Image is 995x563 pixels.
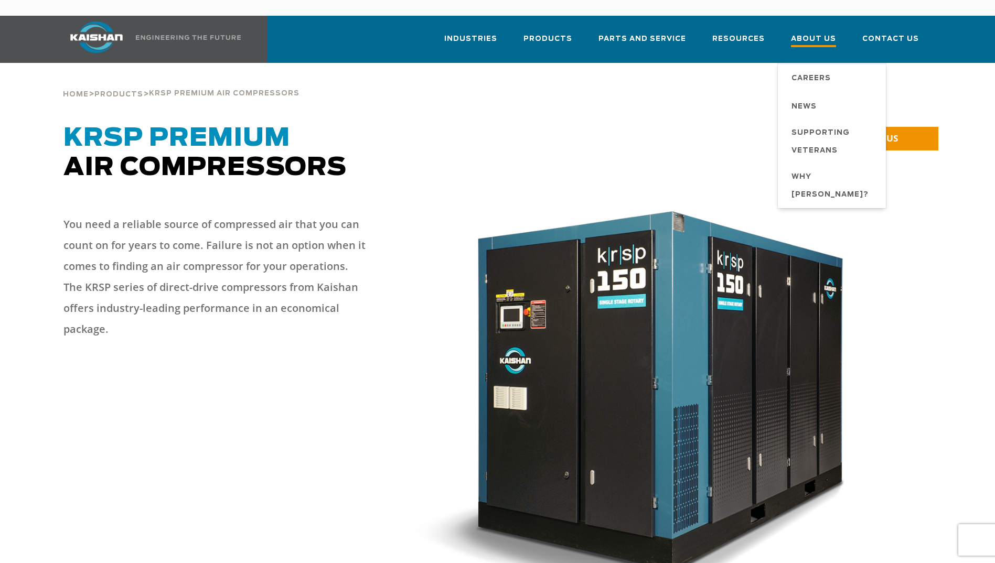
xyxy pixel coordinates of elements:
[63,63,299,103] div: > >
[791,33,836,47] span: About Us
[149,90,299,97] span: krsp premium air compressors
[781,92,886,120] a: News
[598,33,686,45] span: Parts and Service
[94,89,143,99] a: Products
[598,25,686,61] a: Parts and Service
[791,70,831,88] span: Careers
[862,25,919,61] a: Contact Us
[57,16,243,63] a: Kaishan USA
[791,168,875,204] span: Why [PERSON_NAME]?
[781,63,886,92] a: Careers
[63,214,368,340] p: You need a reliable source of compressed air that you can count on for years to come. Failure is ...
[781,164,886,208] a: Why [PERSON_NAME]?
[791,124,875,160] span: Supporting Veterans
[136,35,241,40] img: Engineering the future
[791,25,836,63] a: About Us
[63,91,89,98] span: Home
[63,126,347,180] span: Air Compressors
[444,25,497,61] a: Industries
[523,33,572,45] span: Products
[57,21,136,53] img: kaishan logo
[862,33,919,45] span: Contact Us
[94,91,143,98] span: Products
[63,126,290,151] span: KRSP Premium
[712,33,765,45] span: Resources
[781,120,886,164] a: Supporting Veterans
[63,89,89,99] a: Home
[444,33,497,45] span: Industries
[791,98,817,116] span: News
[523,25,572,61] a: Products
[712,25,765,61] a: Resources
